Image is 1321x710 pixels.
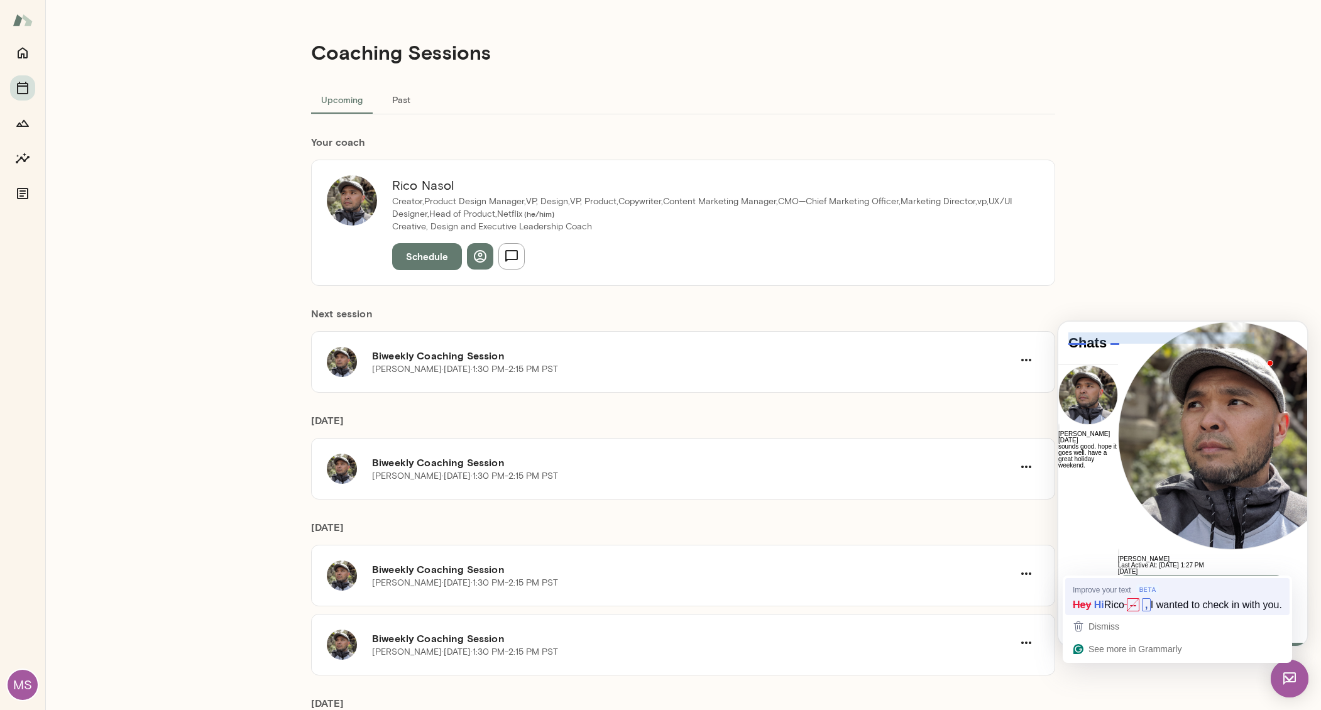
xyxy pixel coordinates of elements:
[311,84,373,114] button: Upcoming
[10,40,35,65] button: Home
[1271,660,1308,697] iframe: To enrich screen reader interactions, please activate Accessibility in Grammarly extension settings
[311,84,1055,114] div: basic tabs example
[70,303,109,310] p: Very busy day
[372,562,1013,577] h6: Biweekly Coaching Session
[311,134,1055,150] h6: Your coach
[372,631,1013,646] h6: Biweekly Coaching Session
[311,413,1055,438] h6: [DATE]
[392,195,1024,221] p: Creator,Product Design Manager,VP, Design,VP, Product,Copywriter,Content Marketing Manager,CMO—Ch...
[522,209,554,218] span: ( he/him )
[60,246,79,253] span: [DATE]
[372,646,558,658] p: [PERSON_NAME] · [DATE] · 1:30 PM-2:15 PM PST
[372,577,558,589] p: [PERSON_NAME] · [DATE] · 1:30 PM-2:15 PM PST
[10,146,35,171] button: Insights
[10,181,35,206] button: Documents
[10,75,35,101] button: Sessions
[327,175,377,226] img: Rico Nasol
[498,243,525,270] button: Send message
[60,292,87,298] span: 12:43 PM
[311,520,1055,545] h6: [DATE]
[60,240,146,247] span: Last Active At: [DATE] 1:27 PM
[60,269,87,276] span: 12:42 PM
[372,470,558,483] p: [PERSON_NAME] · [DATE] · 1:30 PM-2:15 PM PST
[1058,322,1307,646] iframe: To enrich screen reader interactions, please activate Accessibility in Grammarly extension settings
[70,258,216,265] p: Hey [PERSON_NAME] -- i'm sorry for the late notice
[8,670,38,700] div: MS
[311,40,491,64] h4: Coaching Sessions
[311,306,1055,331] h6: Next session
[10,111,35,136] button: Growth Plan
[13,8,33,32] img: Mento
[373,84,429,114] button: Past
[372,363,558,376] p: [PERSON_NAME] · [DATE] · 1:30 PM-2:15 PM PST
[372,455,1013,470] h6: Biweekly Coaching Session
[392,175,1024,195] h6: Rico Nasol
[372,348,1013,363] h6: Biweekly Coaching Session
[60,234,288,241] h6: [PERSON_NAME]
[467,243,493,270] button: View profile
[70,281,181,287] p: but is it possible we could skip this one?
[392,243,462,270] button: Schedule
[60,314,87,321] span: 12:43 PM
[392,221,1024,233] p: Creative, Design and Executive Leadership Coach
